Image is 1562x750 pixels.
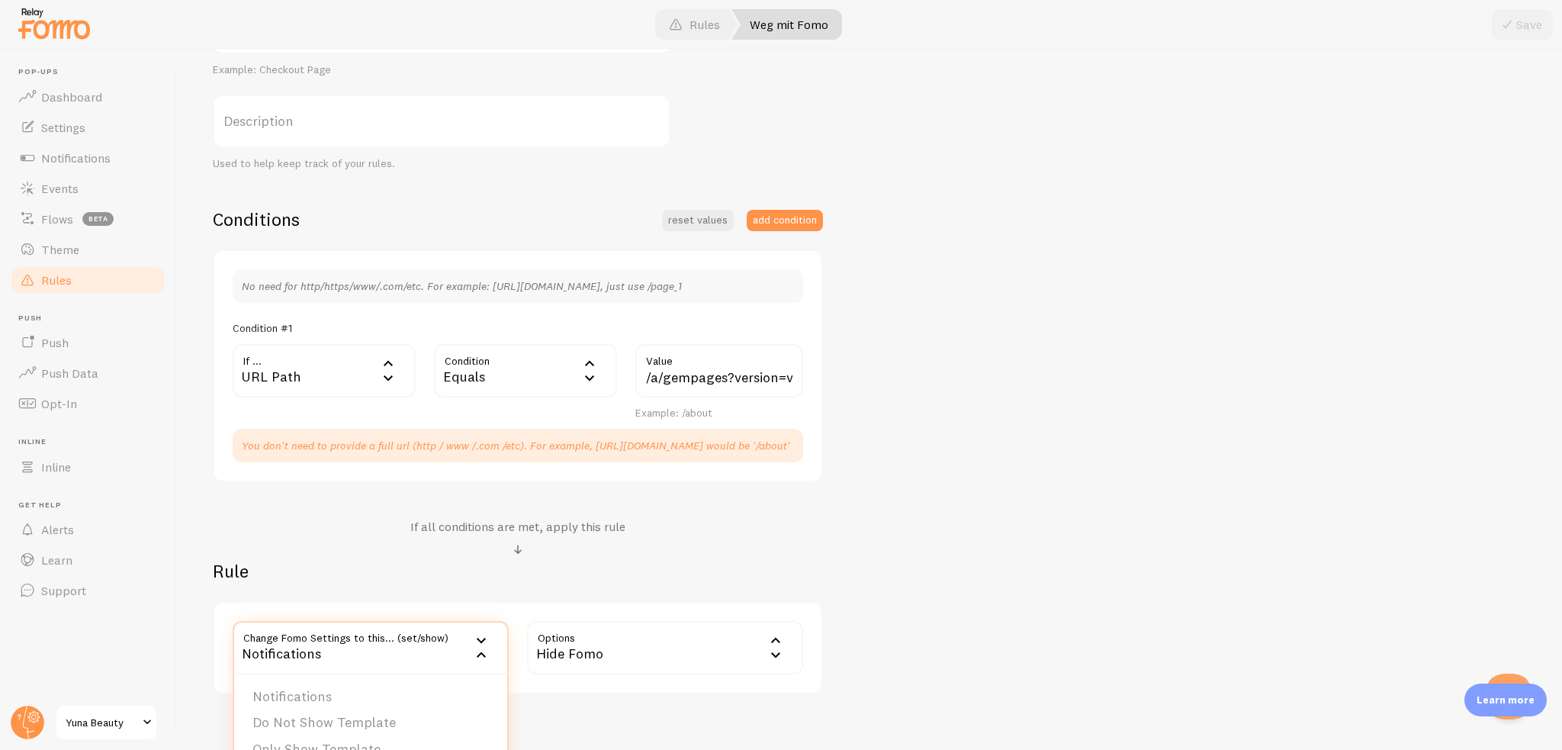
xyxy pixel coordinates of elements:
[527,621,803,674] div: Hide Fomo
[41,459,71,475] span: Inline
[9,514,166,545] a: Alerts
[41,150,111,166] span: Notifications
[9,575,166,606] a: Support
[9,112,166,143] a: Settings
[1477,693,1535,707] p: Learn more
[18,67,166,77] span: Pop-ups
[41,335,69,350] span: Push
[635,407,803,420] div: Example: /about
[41,365,98,381] span: Push Data
[747,210,823,231] button: add condition
[18,314,166,323] span: Push
[233,621,509,674] div: Notifications
[213,95,670,148] label: Description
[434,344,617,398] div: Equals
[242,438,794,453] p: You don't need to provide a full url (http / www /.com /etc). For example, [URL][DOMAIN_NAME] wou...
[242,278,794,294] p: No need for http/https/www/.com/etc. For example: [URL][DOMAIN_NAME], just use /page_1
[41,89,102,105] span: Dashboard
[234,710,507,736] li: Do Not Show Template
[1464,684,1547,716] div: Learn more
[1486,674,1531,719] iframe: Help Scout Beacon - Open
[233,321,292,335] h5: Condition #1
[41,396,77,411] span: Opt-In
[41,552,72,568] span: Learn
[9,143,166,173] a: Notifications
[55,704,158,741] a: Yuna Beauty
[41,583,86,598] span: Support
[662,210,734,231] button: reset values
[635,344,803,370] label: Value
[233,344,416,398] div: URL Path
[9,388,166,419] a: Opt-In
[18,437,166,447] span: Inline
[213,63,670,77] div: Example: Checkout Page
[41,120,85,135] span: Settings
[41,242,79,257] span: Theme
[9,265,166,295] a: Rules
[41,211,73,227] span: Flows
[213,208,300,231] h2: Conditions
[9,452,166,482] a: Inline
[213,559,823,583] h2: Rule
[82,212,114,226] span: beta
[41,522,74,537] span: Alerts
[41,272,72,288] span: Rules
[9,204,166,234] a: Flows beta
[9,82,166,112] a: Dashboard
[18,501,166,510] span: Get Help
[66,713,138,732] span: Yuna Beauty
[410,519,625,535] h4: If all conditions are met, apply this rule
[16,4,92,43] img: fomo-relay-logo-orange.svg
[213,157,670,171] div: Used to help keep track of your rules.
[41,181,79,196] span: Events
[9,173,166,204] a: Events
[9,545,166,575] a: Learn
[9,234,166,265] a: Theme
[9,327,166,358] a: Push
[234,684,507,710] li: Notifications
[9,358,166,388] a: Push Data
